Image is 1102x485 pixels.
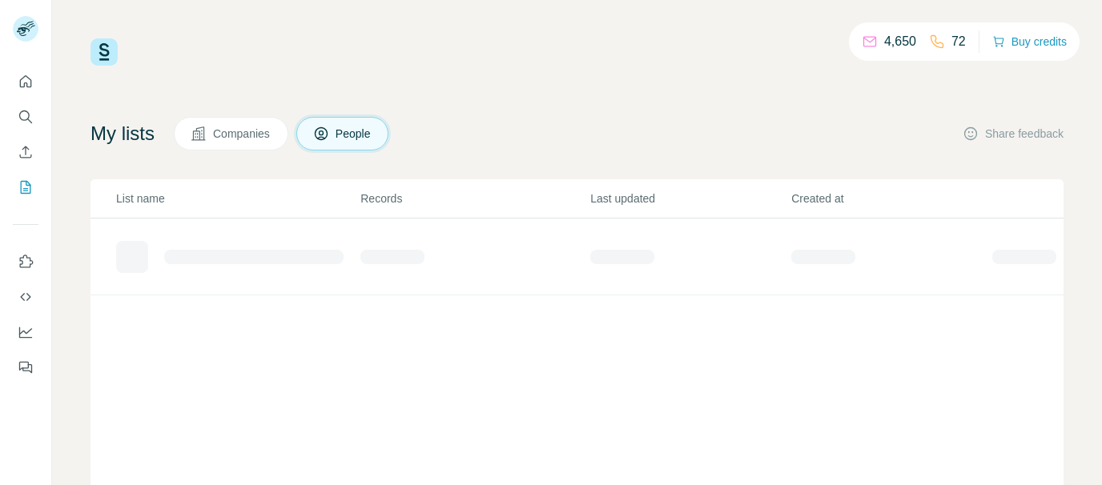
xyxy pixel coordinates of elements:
[336,126,372,142] span: People
[13,67,38,96] button: Quick start
[13,173,38,202] button: My lists
[13,318,38,347] button: Dashboard
[116,190,359,206] p: List name
[13,138,38,166] button: Enrich CSV
[13,102,38,131] button: Search
[791,190,991,206] p: Created at
[992,30,1067,53] button: Buy credits
[590,190,790,206] p: Last updated
[360,190,589,206] p: Records
[90,38,118,66] img: Surfe Logo
[13,283,38,311] button: Use Surfe API
[884,32,916,51] p: 4,650
[13,247,38,276] button: Use Surfe on LinkedIn
[951,32,966,51] p: 72
[963,126,1064,142] button: Share feedback
[213,126,271,142] span: Companies
[13,353,38,382] button: Feedback
[90,121,155,146] h4: My lists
